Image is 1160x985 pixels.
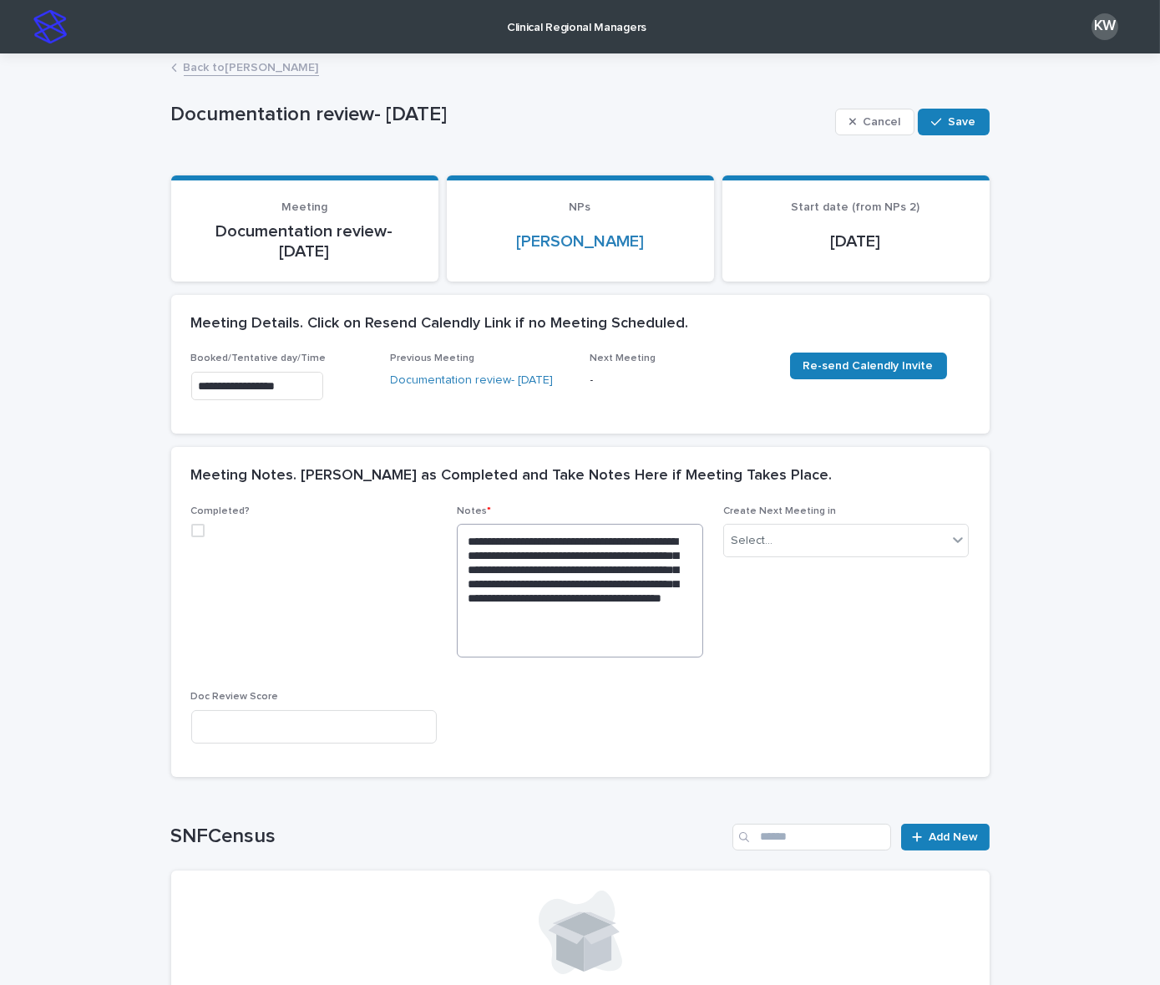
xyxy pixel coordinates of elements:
p: [DATE] [742,231,970,251]
a: Documentation review- [DATE] [391,372,554,389]
span: Re-send Calendly Invite [803,360,934,372]
h2: Meeting Notes. [PERSON_NAME] as Completed and Take Notes Here if Meeting Takes Place. [191,467,833,485]
span: Meeting [281,201,327,213]
span: Start date (from NPs 2) [792,201,920,213]
button: Save [918,109,989,135]
img: stacker-logo-s-only.png [33,10,67,43]
a: Back to[PERSON_NAME] [184,57,319,76]
span: Cancel [863,116,900,128]
span: Next Meeting [590,353,656,363]
button: Cancel [835,109,915,135]
p: Documentation review- [DATE] [171,103,828,127]
span: Create Next Meeting in [723,506,836,516]
h1: SNFCensus [171,825,727,849]
span: Previous Meeting [391,353,475,363]
input: Search [732,824,891,850]
p: - [590,372,770,389]
a: Add New [901,824,989,850]
span: NPs [570,201,591,213]
span: Doc Review Score [191,692,279,702]
span: Save [949,116,976,128]
div: KW [1092,13,1118,40]
div: Select... [731,532,772,550]
span: Notes [457,506,491,516]
span: Add New [930,831,979,843]
h2: Meeting Details. Click on Resend Calendly Link if no Meeting Scheduled. [191,315,689,333]
a: Re-send Calendly Invite [790,353,947,379]
a: [PERSON_NAME] [516,231,644,251]
span: Booked/Tentative day/Time [191,353,327,363]
p: Documentation review- [DATE] [191,221,418,261]
span: Completed? [191,506,251,516]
